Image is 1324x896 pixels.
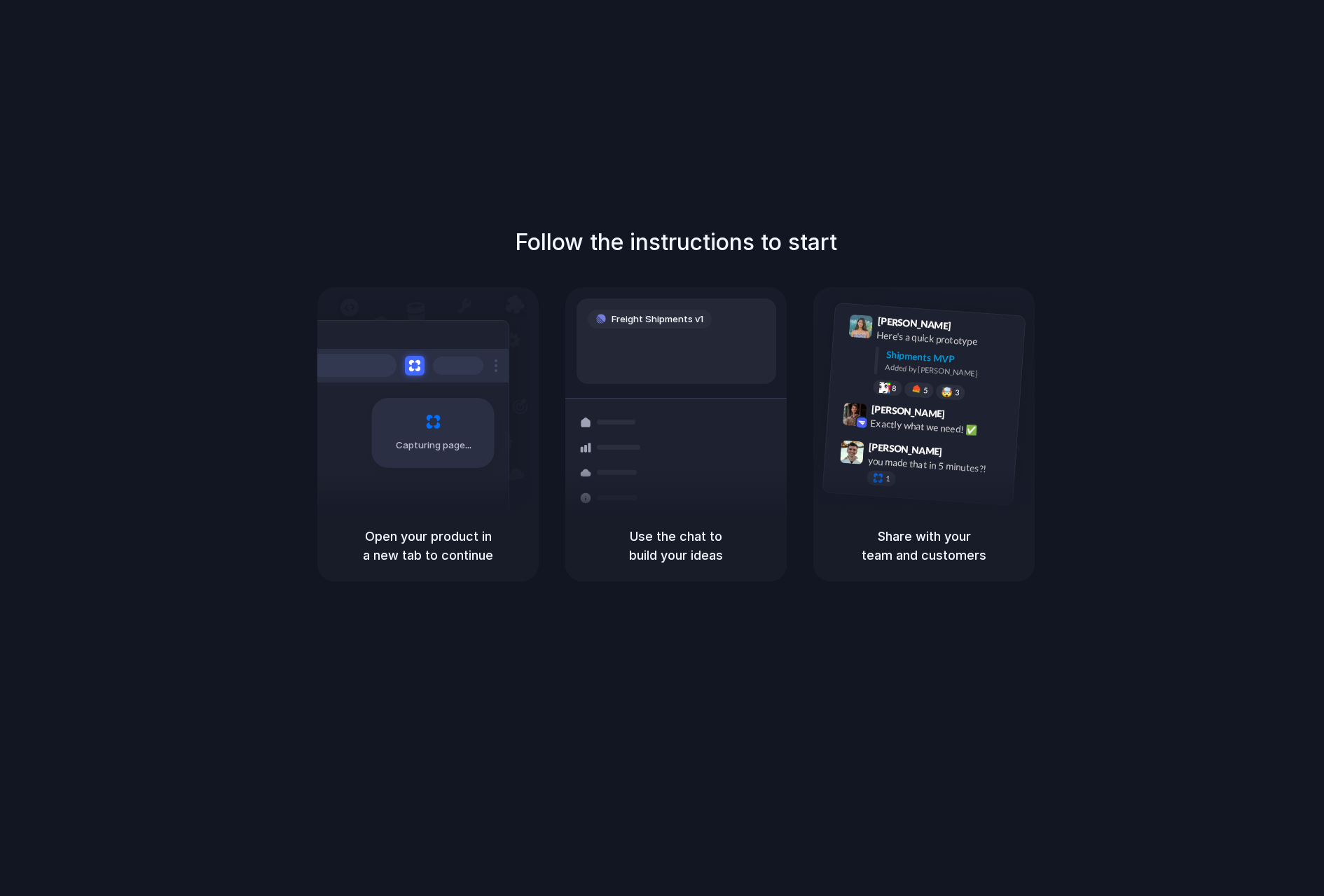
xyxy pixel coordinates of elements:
[869,439,943,459] span: [PERSON_NAME]
[949,408,978,425] span: 9:42 AM
[870,415,1010,439] div: Exactly what we need! ✅
[876,327,1016,351] div: Here's a quick prototype
[946,446,975,462] span: 9:47 AM
[877,313,951,333] span: [PERSON_NAME]
[942,387,953,397] div: 🤯
[515,226,837,259] h1: Follow the instructions to start
[871,401,945,421] span: [PERSON_NAME]
[334,527,522,565] h5: Open your product in a new tab to continue
[885,361,1014,381] div: Added by [PERSON_NAME]
[923,386,928,394] span: 5
[955,388,960,396] span: 3
[885,474,890,482] span: 1
[582,527,770,565] h5: Use the chat to build your ideas
[612,312,703,326] span: Freight Shipments v1
[396,439,474,453] span: Capturing page
[956,319,984,336] span: 9:41 AM
[892,384,897,392] span: 8
[830,527,1018,565] h5: Share with your team and customers
[867,453,1007,477] div: you made that in 5 minutes?!
[885,347,1015,370] div: Shipments MVP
